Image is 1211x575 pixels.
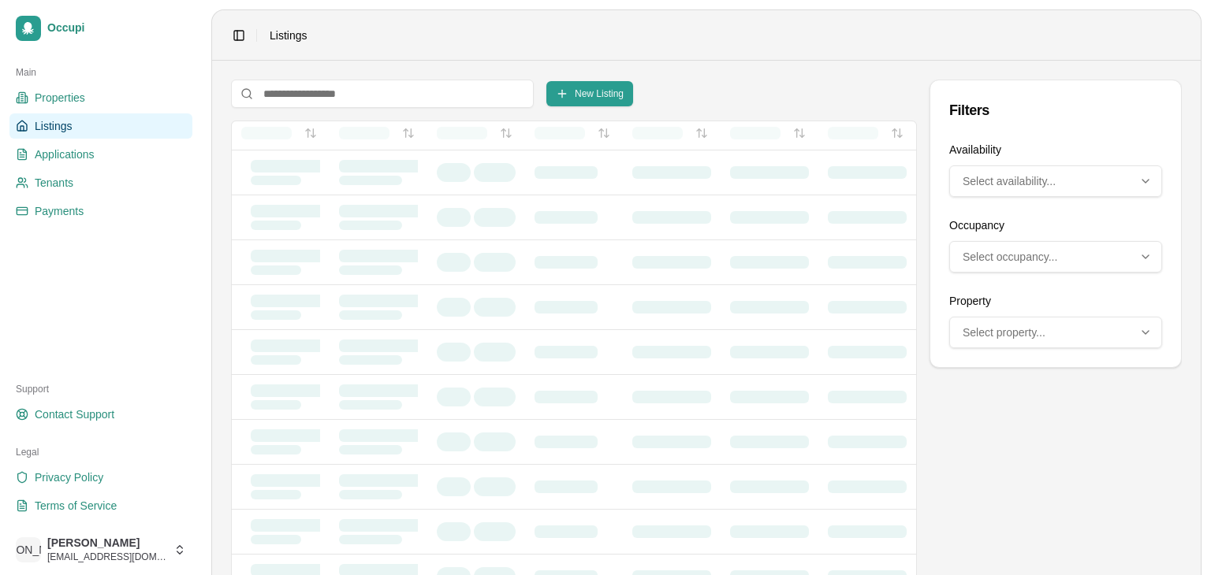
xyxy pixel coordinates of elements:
[949,241,1162,273] button: Multi-select: 0 of 2 options selected. Select occupancy...
[47,551,167,563] span: [EMAIL_ADDRESS][DOMAIN_NAME]
[963,249,1057,265] span: Select occupancy...
[9,465,192,490] a: Privacy Policy
[35,147,95,162] span: Applications
[949,295,991,307] label: Property
[963,325,1045,340] span: Select property...
[546,81,633,106] button: New Listing
[9,402,192,427] a: Contact Support
[9,493,192,518] a: Terms of Service
[949,317,1162,348] button: Multi-select: 0 of 0 options selected. Select property...
[47,21,186,35] span: Occupi
[949,165,1162,197] button: Multi-select: 0 of 2 options selected. Select availability...
[9,9,192,47] a: Occupi
[35,118,72,134] span: Listings
[270,28,307,43] nav: breadcrumb
[963,173,1056,189] span: Select availability...
[9,377,192,402] div: Support
[9,142,192,167] a: Applications
[9,60,192,85] div: Main
[35,406,114,422] span: Contact Support
[47,536,167,551] span: [PERSON_NAME]
[16,537,41,562] span: [PERSON_NAME]
[9,531,192,569] button: [PERSON_NAME][PERSON_NAME][EMAIL_ADDRESS][DOMAIN_NAME]
[35,175,73,191] span: Tenants
[9,440,192,465] div: Legal
[270,28,307,43] span: Listings
[949,143,1001,156] label: Availability
[9,113,192,139] a: Listings
[9,85,192,110] a: Properties
[949,99,1162,121] div: Filters
[35,469,103,485] span: Privacy Policy
[575,87,624,100] span: New Listing
[35,498,117,514] span: Terms of Service
[35,203,84,219] span: Payments
[35,90,85,106] span: Properties
[9,198,192,224] a: Payments
[949,219,1004,232] label: Occupancy
[9,170,192,195] a: Tenants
